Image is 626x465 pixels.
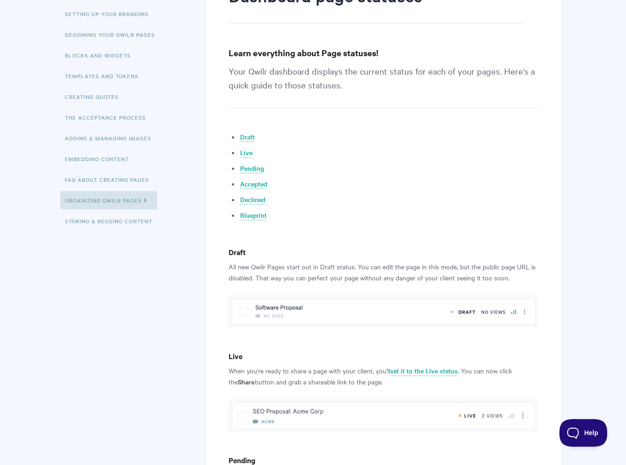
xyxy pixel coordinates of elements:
a: Embedding Content [65,150,136,168]
h4: Draft [228,246,538,258]
a: Blueprint [240,210,266,221]
a: Adding & Managing Images [65,129,158,147]
a: Declined [240,195,265,205]
p: When you're ready to share a page with your client, you'll . You can now click the button and gra... [228,365,538,387]
a: Draft [240,132,254,142]
a: The Acceptance Process [65,108,153,127]
h3: Learn everything about Page statuses! [228,46,538,59]
a: Live [240,148,252,158]
a: Storing & Reusing Content [65,212,159,230]
h4: Live [228,350,538,362]
img: file-K7P22jPbeu.png [228,295,538,327]
a: Pending [240,163,264,174]
a: Accepted [240,179,267,189]
p: All new Qwilr Pages start out in Draft status. You can edit the page in this mode, but the public... [228,261,538,283]
a: Setting up your Branding [65,5,155,23]
a: Blocks and Widgets [65,46,138,64]
strong: Share [237,377,254,386]
a: Creating Quotes [65,87,126,106]
iframe: Toggle Customer Support [559,419,608,447]
a: Organizing Qwilr Pages [60,191,157,209]
a: Designing Your Qwilr Pages [65,25,162,44]
a: FAQ About Creating Pages [65,170,156,189]
a: Templates and Tokens [65,67,145,85]
p: Your Qwilr dashboard displays the current status for each of your pages. Here's a quick guide to ... [228,64,538,108]
a: set it to the Live status [390,366,457,376]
